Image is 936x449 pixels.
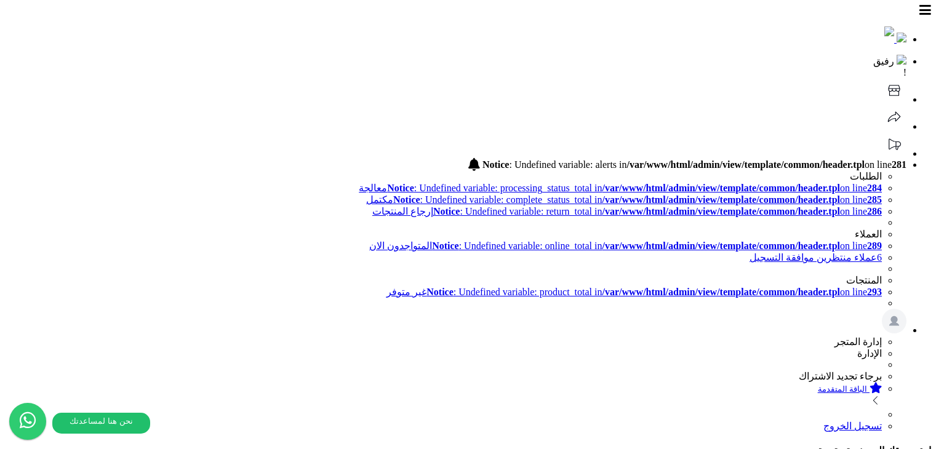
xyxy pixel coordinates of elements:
b: Notice [387,183,414,193]
a: تسجيل الخروج [823,421,882,431]
span: : Undefined variable: product_total in on line [426,287,882,297]
span: رفيق [873,56,894,66]
img: logo-2.png [884,26,894,42]
b: 286 [867,206,882,217]
a: Notice: Undefined variable: processing_status_total in/var/www/html/admin/view/template/common/he... [5,182,882,194]
li: برجاء تجديد الاشتراك [5,370,882,382]
a: Notice: Undefined variable: product_total in/var/www/html/admin/view/template/common/header.tplon... [386,287,882,297]
b: /var/www/html/admin/view/template/common/header.tpl [602,240,841,251]
div: ! [5,67,906,78]
li: الإدارة [5,348,882,359]
a: 6عملاء منتظرين موافقة التسجيل [750,252,882,263]
a: تحديثات المنصة [882,148,906,159]
span: 6 [877,252,882,263]
small: الباقة المتقدمة [818,384,867,394]
b: Notice [482,159,510,170]
span: : Undefined variable: return_total in on line [433,206,882,217]
img: logo-mobile.png [897,33,906,42]
a: Notice: Undefined variable: return_total in/var/www/html/admin/view/template/common/header.tplon ... [372,206,882,217]
span: : Undefined variable: complete_status_total in on line [393,194,882,205]
b: Notice [432,240,459,251]
b: /var/www/html/admin/view/template/common/header.tpl [602,287,841,297]
b: /var/www/html/admin/view/template/common/header.tpl [627,159,865,170]
span: : Undefined variable: processing_status_total in on line [387,183,882,193]
img: ai-face.png [897,55,906,65]
span: إدارة المتجر [834,336,882,347]
li: الطلبات [5,170,882,182]
a: الباقة المتقدمة [5,382,882,409]
a: Notice: Undefined variable: online_total in/var/www/html/admin/view/template/common/header.tplon ... [369,240,882,251]
b: /var/www/html/admin/view/template/common/header.tpl [602,194,841,205]
a: Notice: Undefined variable: complete_status_total in/var/www/html/admin/view/template/common/head... [366,194,882,205]
b: 281 [892,159,906,170]
b: Notice [393,194,420,205]
b: 285 [867,194,882,205]
b: /var/www/html/admin/view/template/common/header.tpl [602,183,841,193]
li: العملاء [5,228,882,240]
b: 284 [867,183,882,193]
b: 293 [867,287,882,297]
li: المنتجات [5,274,882,286]
b: /var/www/html/admin/view/template/common/header.tpl [602,206,841,217]
b: Notice [433,206,460,217]
b: Notice [426,287,454,297]
span: : Undefined variable: online_total in on line [432,240,882,251]
b: 289 [867,240,882,251]
a: : Undefined variable: alerts in on line [468,159,906,170]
